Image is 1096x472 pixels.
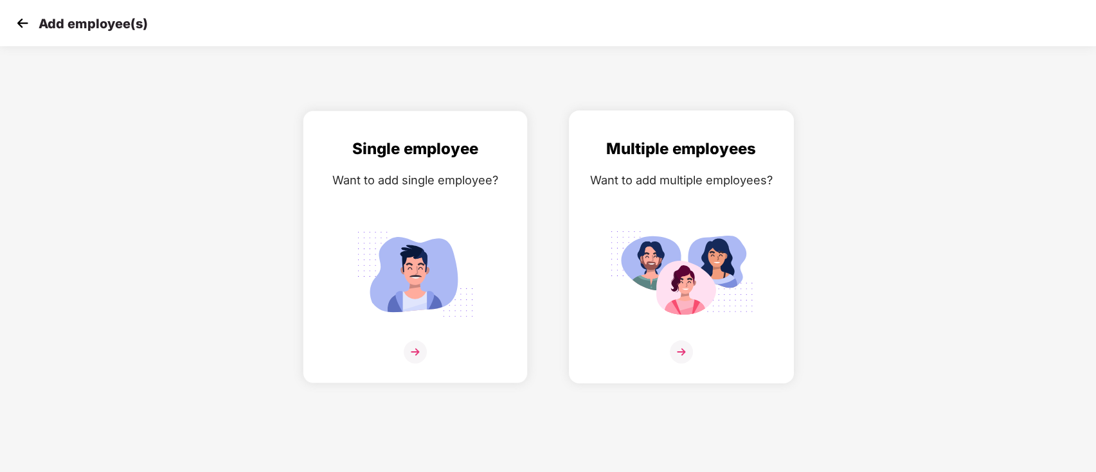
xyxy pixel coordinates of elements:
img: svg+xml;base64,PHN2ZyB4bWxucz0iaHR0cDovL3d3dy53My5vcmcvMjAwMC9zdmciIHdpZHRoPSIzMCIgaGVpZ2h0PSIzMC... [13,13,32,33]
p: Add employee(s) [39,16,148,31]
img: svg+xml;base64,PHN2ZyB4bWxucz0iaHR0cDovL3d3dy53My5vcmcvMjAwMC9zdmciIGlkPSJNdWx0aXBsZV9lbXBsb3llZS... [609,224,753,324]
div: Want to add multiple employees? [582,171,780,189]
img: svg+xml;base64,PHN2ZyB4bWxucz0iaHR0cDovL3d3dy53My5vcmcvMjAwMC9zdmciIHdpZHRoPSIzNiIgaGVpZ2h0PSIzNi... [670,340,693,363]
div: Want to add single employee? [316,171,514,189]
img: svg+xml;base64,PHN2ZyB4bWxucz0iaHR0cDovL3d3dy53My5vcmcvMjAwMC9zdmciIGlkPSJTaW5nbGVfZW1wbG95ZWUiIH... [343,224,487,324]
div: Single employee [316,137,514,161]
div: Multiple employees [582,137,780,161]
img: svg+xml;base64,PHN2ZyB4bWxucz0iaHR0cDovL3d3dy53My5vcmcvMjAwMC9zdmciIHdpZHRoPSIzNiIgaGVpZ2h0PSIzNi... [404,340,427,363]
